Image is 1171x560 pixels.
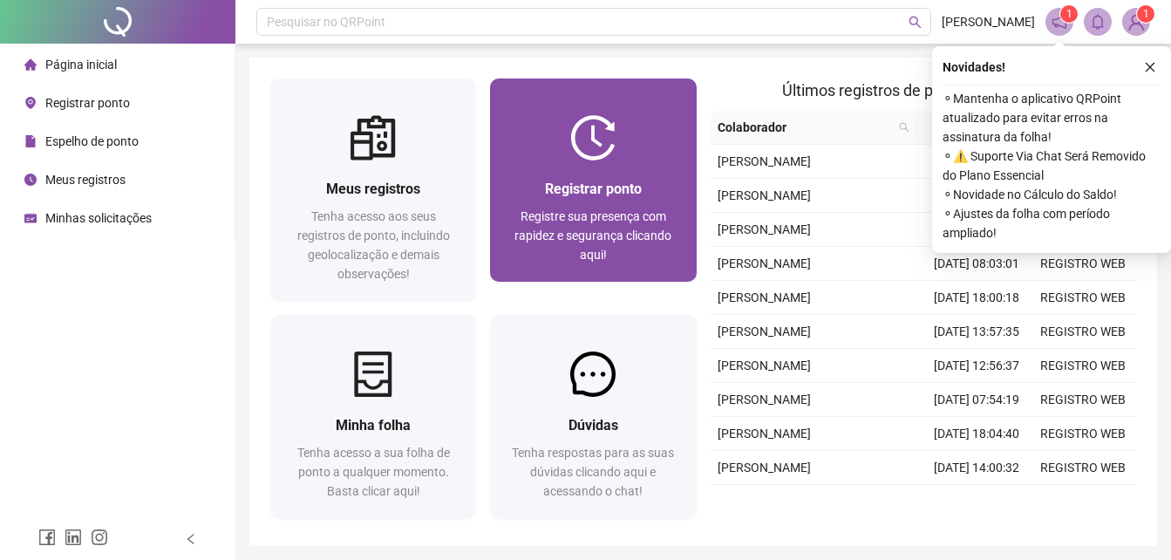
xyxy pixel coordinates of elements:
span: Novidades ! [943,58,1005,77]
span: Colaborador [718,118,893,137]
span: Registrar ponto [545,181,642,197]
sup: Atualize o seu contato no menu Meus Dados [1137,5,1154,23]
a: Meus registrosTenha acesso aos seus registros de ponto, incluindo geolocalização e demais observa... [270,79,476,301]
td: [DATE] 18:08:24 [923,145,1030,179]
span: Registrar ponto [45,96,130,110]
th: Data/Hora [916,111,1019,145]
span: linkedin [65,529,82,546]
td: [DATE] 07:54:19 [923,383,1030,417]
span: [PERSON_NAME] [718,359,811,372]
span: [PERSON_NAME] [718,222,811,236]
td: [DATE] 18:04:40 [923,417,1030,451]
span: facebook [38,529,56,546]
span: [PERSON_NAME] [718,324,811,338]
span: Meus registros [45,173,126,187]
td: [DATE] 12:57:38 [923,485,1030,519]
a: Minha folhaTenha acesso a sua folha de ponto a qualquer momento. Basta clicar aqui! [270,315,476,518]
span: Últimos registros de ponto sincronizados [782,81,1064,99]
span: Minha folha [336,417,411,434]
td: REGISTRO WEB [1030,349,1136,383]
td: [DATE] 13:01:35 [923,213,1030,247]
sup: 1 [1060,5,1078,23]
td: [DATE] 13:57:35 [923,315,1030,349]
span: Minhas solicitações [45,211,152,225]
span: ⚬ Ajustes da folha com período ampliado! [943,204,1161,242]
span: [PERSON_NAME] [718,256,811,270]
span: bell [1090,14,1106,30]
span: search [895,114,913,140]
span: home [24,58,37,71]
span: Tenha acesso a sua folha de ponto a qualquer momento. Basta clicar aqui! [297,446,450,498]
span: Espelho de ponto [45,134,139,148]
span: [PERSON_NAME] [718,393,811,406]
span: clock-circle [24,174,37,186]
span: Tenha respostas para as suas dúvidas clicando aqui e acessando o chat! [512,446,674,498]
td: REGISTRO WEB [1030,451,1136,485]
span: 1 [1066,8,1072,20]
span: Página inicial [45,58,117,72]
td: REGISTRO WEB [1030,417,1136,451]
span: ⚬ ⚠️ Suporte Via Chat Será Removido do Plano Essencial [943,147,1161,185]
span: search [909,16,922,29]
span: search [899,122,909,133]
td: REGISTRO WEB [1030,281,1136,315]
td: [DATE] 18:00:18 [923,281,1030,315]
span: 1 [1143,8,1149,20]
span: environment [24,97,37,109]
a: Registrar pontoRegistre sua presença com rapidez e segurança clicando aqui! [490,79,696,282]
span: file [24,135,37,147]
td: [DATE] 14:00:32 [923,451,1030,485]
span: [PERSON_NAME] [718,290,811,304]
span: [PERSON_NAME] [942,12,1035,31]
td: [DATE] 14:01:28 [923,179,1030,213]
td: REGISTRO WEB [1030,383,1136,417]
span: ⚬ Novidade no Cálculo do Saldo! [943,185,1161,204]
td: REGISTRO WEB [1030,315,1136,349]
span: schedule [24,212,37,224]
span: [PERSON_NAME] [718,154,811,168]
span: Tenha acesso aos seus registros de ponto, incluindo geolocalização e demais observações! [297,209,450,281]
span: Data/Hora [923,118,998,137]
td: [DATE] 08:03:01 [923,247,1030,281]
span: [PERSON_NAME] [718,461,811,475]
span: close [1144,61,1156,73]
span: Meus registros [326,181,420,197]
span: [PERSON_NAME] [718,188,811,202]
td: REGISTRO WEB [1030,247,1136,281]
td: [DATE] 12:56:37 [923,349,1030,383]
span: Registre sua presença com rapidez e segurança clicando aqui! [514,209,671,262]
a: DúvidasTenha respostas para as suas dúvidas clicando aqui e acessando o chat! [490,315,696,518]
img: 89417 [1123,9,1149,35]
span: left [185,533,197,545]
td: REGISTRO WEB [1030,485,1136,519]
span: instagram [91,529,108,546]
span: ⚬ Mantenha o aplicativo QRPoint atualizado para evitar erros na assinatura da folha! [943,89,1161,147]
span: [PERSON_NAME] [718,427,811,440]
span: notification [1052,14,1067,30]
span: Dúvidas [568,417,618,434]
